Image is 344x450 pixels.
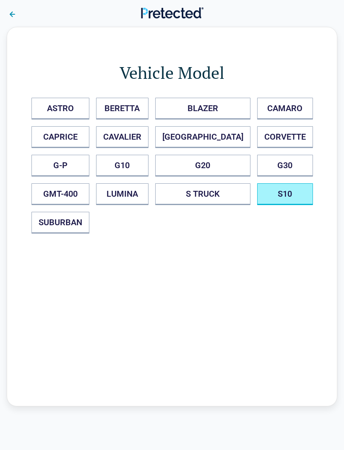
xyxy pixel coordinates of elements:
button: S10 [257,183,313,205]
button: SUBURBAN [31,212,89,234]
button: BERETTA [96,98,149,120]
button: [GEOGRAPHIC_DATA] [155,126,250,148]
button: CAPRICE [31,126,89,148]
button: CAVALIER [96,126,149,148]
button: GMT-400 [31,183,89,205]
button: LUMINA [96,183,149,205]
button: CAMARO [257,98,313,120]
button: G30 [257,155,313,177]
button: G10 [96,155,149,177]
button: ASTRO [31,98,89,120]
button: G-P [31,155,89,177]
button: S TRUCK [155,183,250,205]
h1: Vehicle Model [31,61,313,84]
button: G20 [155,155,250,177]
button: BLAZER [155,98,250,120]
button: CORVETTE [257,126,313,148]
